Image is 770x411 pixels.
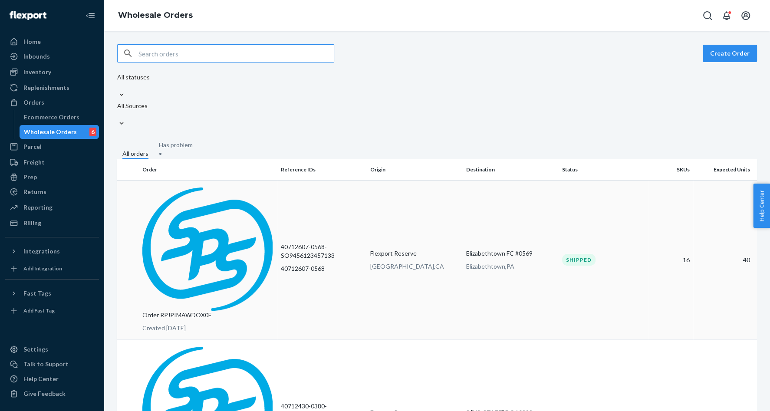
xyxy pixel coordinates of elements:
div: Prep [23,173,37,181]
div: Orders [23,98,44,107]
div: Replenishments [23,83,69,92]
div: Inventory [23,68,51,76]
div: Fast Tags [23,289,51,298]
div: Returns [23,187,46,196]
div: Reporting [23,203,53,212]
a: Help Center [5,372,99,386]
div: 6 [89,128,96,136]
p: Elizabethtown FC #0569 [466,249,555,258]
button: Create Order [703,45,757,62]
div: Help Center [23,375,59,383]
a: Inventory [5,65,99,79]
th: Reference IDs [277,159,367,180]
button: Open Search Box [699,7,716,24]
a: Replenishments [5,81,99,95]
a: Wholesale Orders6 [20,125,99,139]
p: [GEOGRAPHIC_DATA] , CA [370,262,459,271]
div: Give Feedback [23,389,66,398]
div: All Sources [117,102,148,110]
p: 40712607-0568-SO9456123457133 [281,243,363,260]
div: Freight [23,158,45,167]
div: Wholesale Orders [24,128,77,136]
p: 40712607-0568 [281,264,363,273]
th: Origin [367,159,463,180]
a: Billing [5,216,99,230]
p: Elizabethtown , PA [466,262,555,271]
button: Open account menu [737,7,754,24]
a: Talk to Support [5,357,99,371]
div: Add Fast Tag [23,307,55,314]
a: Add Fast Tag [5,304,99,318]
a: Wholesale Orders [118,10,193,20]
img: sps-commerce logo [142,187,273,311]
input: All statuses [117,82,118,90]
a: Prep [5,170,99,184]
p: Created [DATE] [142,324,274,332]
input: Search orders [138,45,334,62]
a: Home [5,35,99,49]
div: Has problem [159,141,193,158]
div: Talk to Support [23,360,69,368]
div: Home [23,37,41,46]
div: All statuses [117,73,150,82]
div: Billing [23,219,41,227]
img: Flexport logo [10,11,46,20]
button: Open notifications [718,7,735,24]
div: Integrations [23,247,60,256]
a: Freight [5,155,99,169]
ol: breadcrumbs [111,3,200,28]
a: Orders [5,95,99,109]
p: Order RPJPIMAWDOX0E [142,311,274,319]
a: Parcel [5,140,99,154]
div: • [159,149,193,158]
button: Close Navigation [82,7,99,24]
th: SKUs [648,159,693,180]
div: Ecommerce Orders [24,113,79,122]
td: 16 [648,180,693,339]
td: 40 [693,180,757,339]
th: Status [559,159,648,180]
a: Add Integration [5,262,99,276]
div: Add Integration [23,265,62,272]
div: Parcel [23,142,42,151]
input: All Sources [117,110,118,119]
button: Fast Tags [5,286,99,300]
a: Settings [5,342,99,356]
button: Give Feedback [5,387,99,401]
a: Inbounds [5,49,99,63]
th: Expected Units [693,159,757,180]
button: Help Center [753,184,770,228]
div: Inbounds [23,52,50,61]
a: Ecommerce Orders [20,110,99,124]
div: Settings [23,345,48,354]
th: Destination [463,159,559,180]
a: Returns [5,185,99,199]
a: Reporting [5,201,99,214]
p: Flexport Reserve [370,249,459,258]
button: Integrations [5,244,99,258]
div: Shipped [562,254,596,266]
th: Order [139,159,277,180]
div: All orders [122,149,148,159]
